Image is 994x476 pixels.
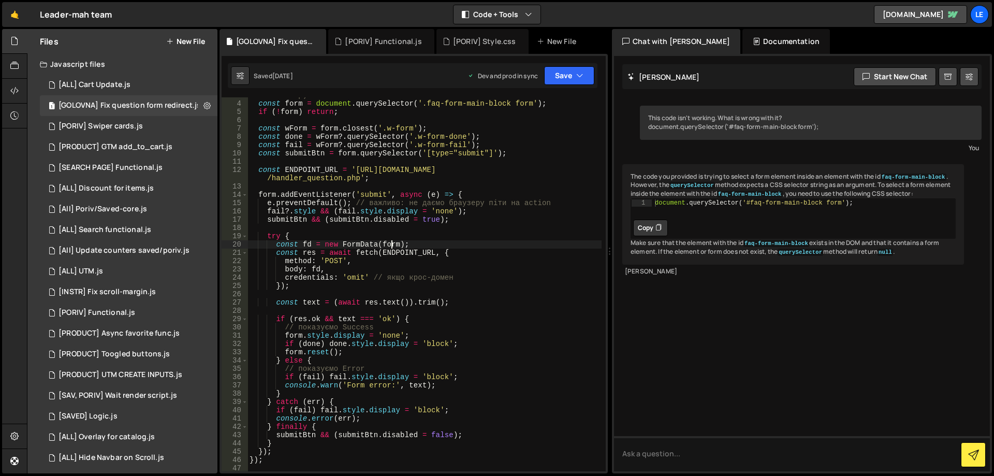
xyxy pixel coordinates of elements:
div: 16298/45418.js [40,178,217,199]
div: [ALL] Hide Navbar on Scroll.js [59,453,164,463]
div: 16298/46290.js [40,220,217,240]
div: 13 [222,182,248,191]
div: 31 [222,331,248,340]
div: [SAVED] Logic.js [59,412,118,421]
div: 28 [222,307,248,315]
div: [SAV, PORIV] Wait render script.js [59,391,177,400]
code: faq-form-main-block [717,191,783,198]
div: [INSTR] Fix scroll-margin.js [59,287,156,297]
div: 22 [222,257,248,265]
div: 21 [222,249,248,257]
div: 39 [222,398,248,406]
div: 32 [222,340,248,348]
div: [ALL] Discount for items.js [59,184,154,193]
button: Save [544,66,594,85]
div: 16298/45575.js [40,406,217,427]
a: Le [970,5,989,24]
div: 40 [222,406,248,414]
div: [PORIV] Functional.js [59,308,135,318]
div: [PRODUCT] UTM CREATE INPUTS.js [59,370,182,380]
div: 45 [222,448,248,456]
div: [All] Update counters saved/poriv.js [59,246,189,255]
div: 16298/45504.js [40,344,217,365]
div: 44 [222,439,248,448]
div: [PORIV] Functional.js [345,36,421,47]
div: [GOLOVNA] Fix question form redirect.js [236,36,314,47]
code: null [878,249,893,256]
a: 🤙 [2,2,27,27]
h2: Files [40,36,59,47]
div: Chat with [PERSON_NAME] [612,29,740,54]
div: 47 [222,464,248,472]
div: 16298/46885.js [40,137,217,157]
div: 12 [222,166,248,182]
code: querySelector [669,182,715,189]
code: faq-form-main-block [881,174,946,181]
div: [ALL] UTM.js [59,267,103,276]
div: 18 [222,224,248,232]
div: 5 [222,108,248,116]
div: 42 [222,423,248,431]
div: 16298/46217.js [40,282,217,302]
div: [PRODUCT] Toogled buttons.js [59,350,170,359]
div: The code you provided is trying to select a form element inside an element with the id . However,... [622,164,964,265]
div: [GOLOVNA] Fix question form redirect.js [59,101,201,110]
div: This code isn't working. What is wrong with it? document.querySelector('#faq-form-main-block form'); [640,106,982,140]
div: [ALL] Search functional.js [59,225,151,235]
button: Copy [633,220,668,236]
button: Code + Tools [454,5,540,24]
div: [DATE] [272,71,293,80]
div: 46 [222,456,248,464]
div: 23 [222,265,248,273]
button: Start new chat [854,67,936,86]
div: 16298/45111.js [40,427,217,448]
div: 1 [632,199,652,207]
div: 35 [222,365,248,373]
div: 6 [222,116,248,124]
div: You [642,142,979,153]
div: 36 [222,373,248,381]
a: [DOMAIN_NAME] [874,5,967,24]
div: 20 [222,240,248,249]
div: [SEARCH PAGE] Functional.js [59,163,163,172]
div: 43 [222,431,248,439]
div: 25 [222,282,248,290]
div: 29 [222,315,248,323]
div: [PRODUCT] Async favorite func.js [59,329,180,338]
div: 17 [222,215,248,224]
div: 16298/45501.js [40,199,217,220]
div: 24 [222,273,248,282]
div: 27 [222,298,248,307]
div: [PRODUCT] GTM add_to_cart.js [59,142,172,152]
div: 33 [222,348,248,356]
div: 11 [222,157,248,166]
div: 16298/44467.js [40,75,217,95]
div: 26 [222,290,248,298]
div: 10 [222,149,248,157]
div: 16298/45626.js [40,323,217,344]
div: 16298/45326.js [40,365,217,385]
div: 16298/45324.js [40,261,217,282]
span: 1 [49,103,55,111]
div: 34 [222,356,248,365]
div: [ALL] Cart Update.js [59,80,130,90]
div: 16298/45502.js [40,240,217,261]
div: 16298/45506.js [40,302,217,323]
code: faq-form-main-block [743,240,809,247]
div: 38 [222,390,248,398]
div: 15 [222,199,248,207]
div: 41 [222,414,248,423]
div: Leader-mah team [40,8,112,21]
div: 16298/44402.js [40,448,217,468]
div: Dev and prod in sync [467,71,538,80]
div: 16298/45691.js [40,385,217,406]
div: 16298/46371.js [40,95,221,116]
h2: [PERSON_NAME] [627,72,699,82]
div: 4 [222,99,248,108]
div: [PORIV] Style.css [453,36,516,47]
div: 16 [222,207,248,215]
code: querySelector [778,249,823,256]
div: 16298/47573.js [40,116,217,137]
div: Saved [254,71,293,80]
